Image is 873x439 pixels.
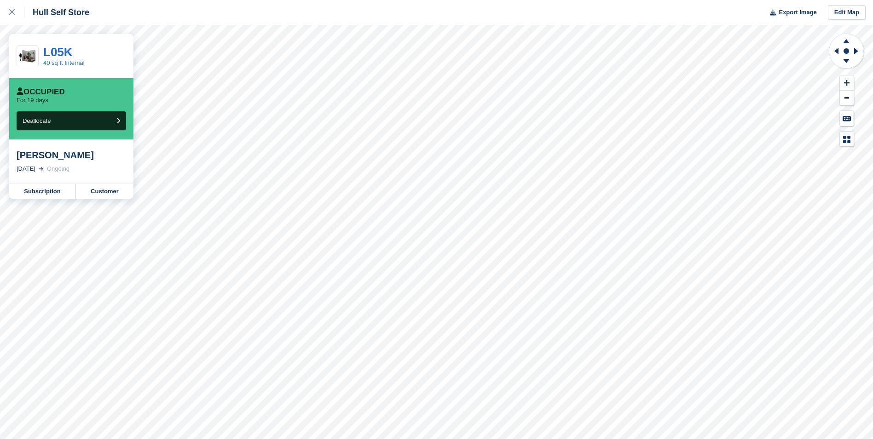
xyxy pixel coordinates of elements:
[23,117,51,124] span: Deallocate
[840,132,854,147] button: Map Legend
[779,8,816,17] span: Export Image
[43,59,85,66] a: 40 sq ft Internal
[840,91,854,106] button: Zoom Out
[17,97,48,104] p: For 19 days
[39,167,43,171] img: arrow-right-light-icn-cde0832a797a2874e46488d9cf13f60e5c3a73dbe684e267c42b8395dfbc2abf.svg
[764,5,817,20] button: Export Image
[17,150,126,161] div: [PERSON_NAME]
[24,7,89,18] div: Hull Self Store
[17,87,65,97] div: Occupied
[17,48,38,64] img: 40-sqft-unit%20(1).jpg
[43,45,73,59] a: L05K
[840,75,854,91] button: Zoom In
[76,184,133,199] a: Customer
[828,5,866,20] a: Edit Map
[17,111,126,130] button: Deallocate
[17,164,35,173] div: [DATE]
[9,184,76,199] a: Subscription
[840,111,854,126] button: Keyboard Shortcuts
[47,164,69,173] div: Ongoing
